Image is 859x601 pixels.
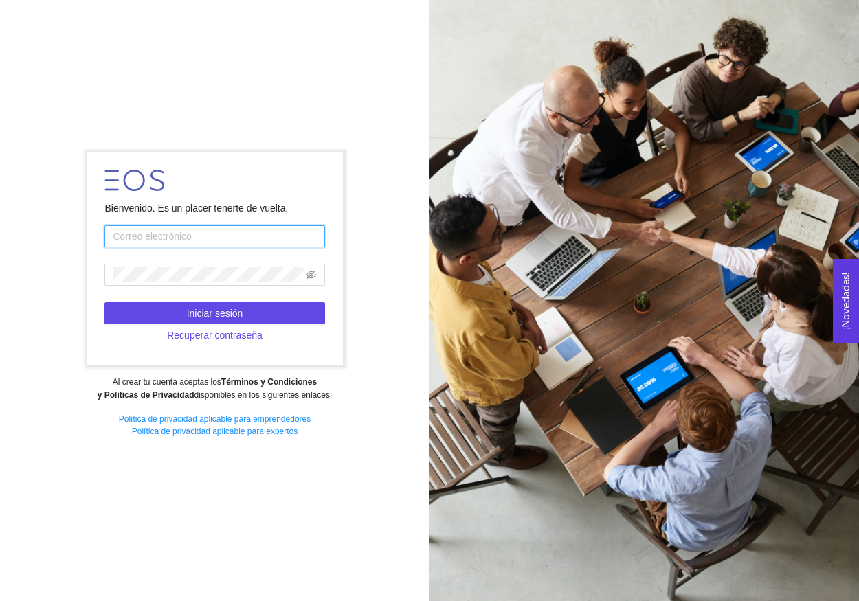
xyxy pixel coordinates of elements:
button: Recuperar contraseña [104,324,324,346]
div: Bienvenido. Es un placer tenerte de vuelta. [104,201,324,216]
span: eye-invisible [306,270,316,280]
a: Recuperar contraseña [104,330,324,341]
img: LOGO [104,170,164,191]
input: Correo electrónico [104,225,324,247]
a: Política de privacidad aplicable para expertos [132,427,298,436]
a: Política de privacidad aplicable para emprendedores [119,414,311,424]
span: Iniciar sesión [187,306,243,321]
button: Open Feedback Widget [833,259,859,343]
span: Recuperar contraseña [167,328,263,343]
strong: Términos y Condiciones y Políticas de Privacidad [98,377,317,400]
div: Al crear tu cuenta aceptas los disponibles en los siguientes enlaces: [9,376,420,402]
button: Iniciar sesión [104,302,324,324]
